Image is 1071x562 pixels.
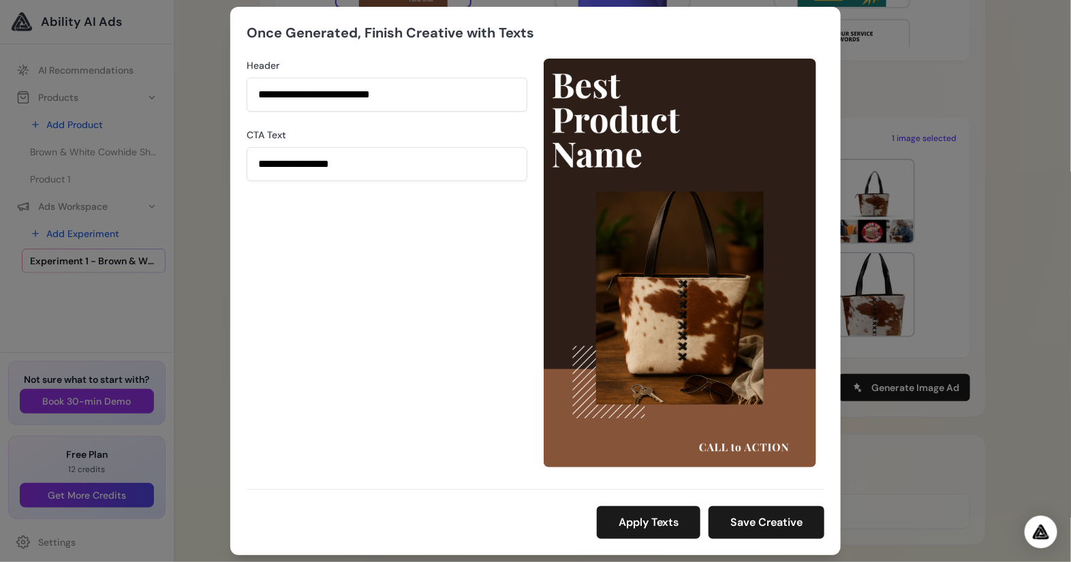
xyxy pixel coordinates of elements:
label: Header [247,59,527,72]
label: CTA Text [247,128,527,142]
h2: Once Generated, Finish Creative with Texts [247,23,534,42]
img: Generated creative [544,59,816,467]
button: Apply Texts [597,506,700,539]
button: Save Creative [709,506,824,539]
div: Open Intercom Messenger [1025,516,1057,548]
